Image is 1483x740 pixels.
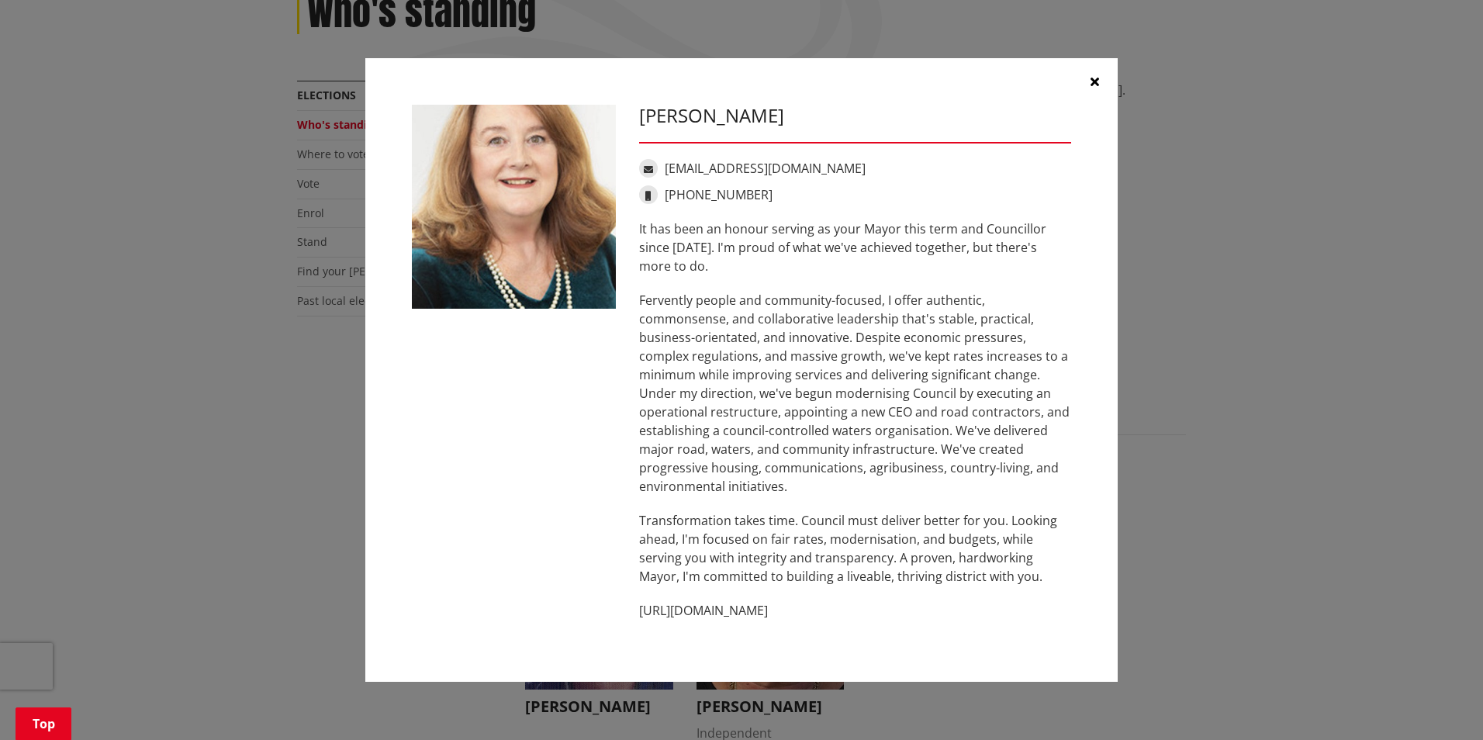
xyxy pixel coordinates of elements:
[639,105,1071,127] h3: [PERSON_NAME]
[412,105,616,309] img: WO-M__CHURCH_J__UwGuY
[639,511,1071,586] p: Transformation takes time. Council must deliver better for you. Looking ahead, I'm focused on fai...
[16,707,71,740] a: Top
[665,160,866,177] a: [EMAIL_ADDRESS][DOMAIN_NAME]
[639,220,1071,275] p: It has been an honour serving as your Mayor this term and Councillor since [DATE]. I'm proud of w...
[665,186,773,203] a: [PHONE_NUMBER]
[639,601,1071,620] p: [URL][DOMAIN_NAME]
[639,291,1071,496] p: Fervently people and community-focused, I offer authentic, commonsense, and collaborative leaders...
[1412,675,1467,731] iframe: Messenger Launcher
